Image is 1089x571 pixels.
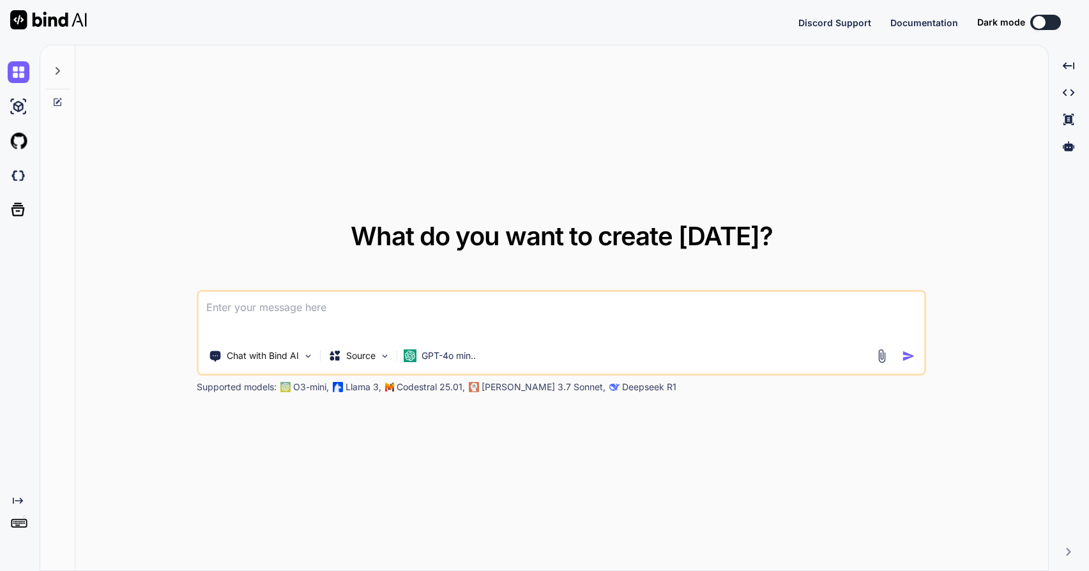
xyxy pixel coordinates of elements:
img: Bind AI [10,10,87,29]
p: Llama 3, [346,381,381,393]
img: Pick Models [379,351,390,362]
p: Codestral 25.01, [397,381,465,393]
p: GPT-4o min.. [422,349,476,362]
span: Documentation [890,17,958,28]
img: attachment [874,349,889,363]
button: Discord Support [798,16,871,29]
span: What do you want to create [DATE]? [351,220,773,252]
img: githubLight [8,130,29,152]
img: icon [902,349,915,363]
img: chat [8,61,29,83]
img: Llama2 [333,382,343,392]
img: claude [609,382,620,392]
img: claude [469,382,479,392]
p: Deepseek R1 [622,381,676,393]
img: GPT-4 [280,382,291,392]
img: ai-studio [8,96,29,118]
p: [PERSON_NAME] 3.7 Sonnet, [482,381,605,393]
img: Pick Tools [303,351,314,362]
span: Dark mode [977,16,1025,29]
img: darkCloudIdeIcon [8,165,29,187]
p: Source [346,349,376,362]
p: Chat with Bind AI [227,349,299,362]
p: O3-mini, [293,381,329,393]
img: GPT-4o mini [404,349,416,362]
p: Supported models: [197,381,277,393]
button: Documentation [890,16,958,29]
img: Mistral-AI [385,383,394,392]
span: Discord Support [798,17,871,28]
